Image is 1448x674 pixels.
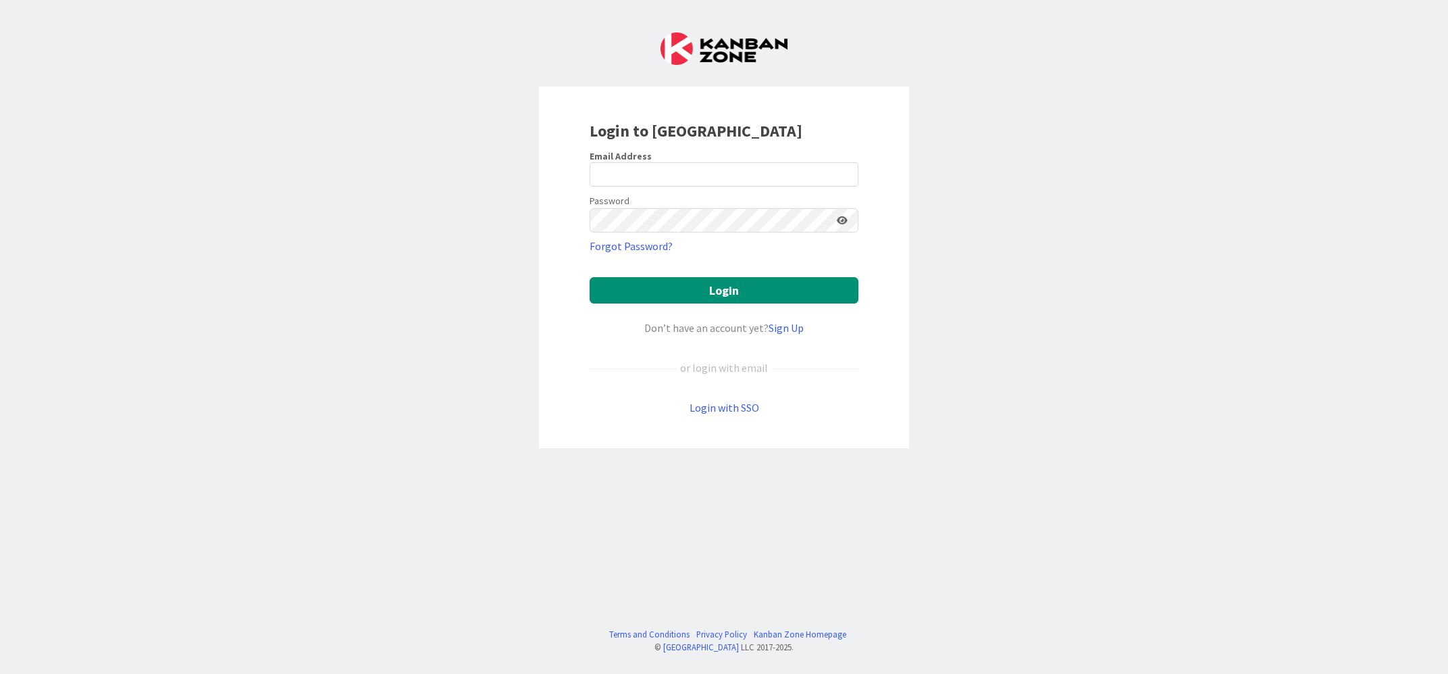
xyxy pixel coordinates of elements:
b: Login to [GEOGRAPHIC_DATA] [590,120,802,141]
button: Login [590,277,858,304]
div: © LLC 2017- 2025 . [602,641,846,654]
a: Login with SSO [690,401,759,414]
a: Terms and Conditions [609,628,690,641]
div: or login with email [677,360,771,376]
a: Sign Up [769,321,804,335]
a: Privacy Policy [696,628,747,641]
label: Password [590,194,629,208]
a: [GEOGRAPHIC_DATA] [663,642,739,652]
label: Email Address [590,150,652,162]
a: Kanban Zone Homepage [754,628,846,641]
div: Don’t have an account yet? [590,320,858,336]
img: Kanban Zone [661,32,787,65]
a: Forgot Password? [590,238,673,254]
